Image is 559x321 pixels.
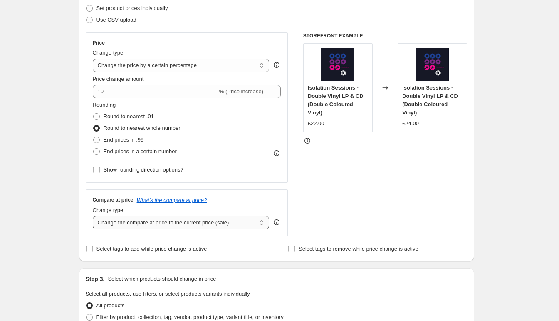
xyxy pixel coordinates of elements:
[104,148,177,154] span: End prices in a certain number
[96,246,207,252] span: Select tags to add while price change is active
[96,314,284,320] span: Filter by product, collection, tag, vendor, product type, variant title, or inventory
[96,5,168,11] span: Set product prices individually
[303,32,467,39] h6: STOREFRONT EXAMPLE
[104,125,181,131] span: Round to nearest whole number
[108,275,216,283] p: Select which products should change in price
[416,48,449,81] img: Isolation-proof-1_80x.png
[219,88,263,95] span: % (Price increase)
[137,197,207,203] button: What's the compare at price?
[402,85,458,116] span: Isolation Sessions - Double Vinyl LP & CD (Double Coloured Vinyl)
[93,50,124,56] span: Change type
[308,119,324,128] div: £22.00
[104,113,154,119] span: Round to nearest .01
[93,102,116,108] span: Rounding
[93,76,144,82] span: Price change amount
[96,17,136,23] span: Use CSV upload
[321,48,354,81] img: Isolation-proof-1_80x.png
[93,207,124,213] span: Change type
[93,85,218,98] input: -15
[93,40,105,46] h3: Price
[86,275,105,283] h2: Step 3.
[272,218,281,226] div: help
[96,302,125,309] span: All products
[93,197,134,203] h3: Compare at price
[104,137,144,143] span: End prices in .99
[86,291,250,297] span: Select all products, use filters, or select products variants individually
[104,167,183,173] span: Show rounding direction options?
[308,85,364,116] span: Isolation Sessions - Double Vinyl LP & CD (Double Coloured Vinyl)
[272,61,281,69] div: help
[402,119,419,128] div: £24.00
[299,246,418,252] span: Select tags to remove while price change is active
